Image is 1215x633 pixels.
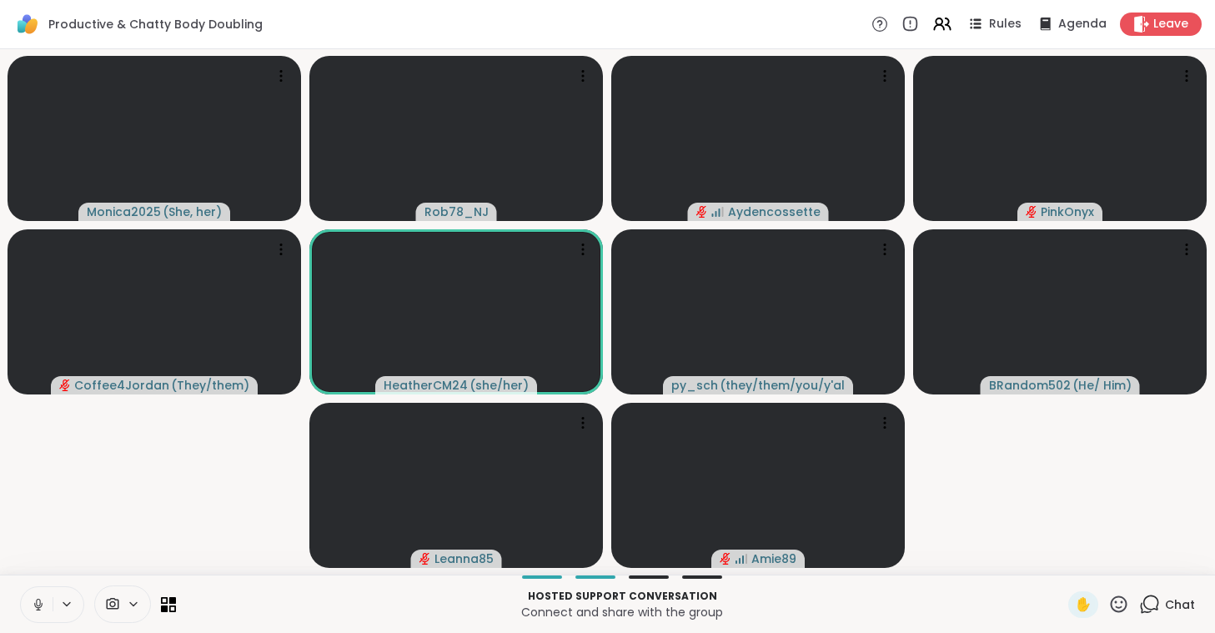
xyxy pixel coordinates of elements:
[720,377,845,394] span: ( they/them/you/y'all/i/we )
[671,377,718,394] span: py_sch
[163,203,222,220] span: ( She, her )
[13,10,42,38] img: ShareWell Logomark
[728,203,821,220] span: Aydencossette
[1072,377,1132,394] span: ( He/ Him )
[1153,16,1188,33] span: Leave
[1075,595,1092,615] span: ✋
[696,206,708,218] span: audio-muted
[384,377,468,394] span: HeatherCM24
[1058,16,1107,33] span: Agenda
[720,553,731,565] span: audio-muted
[1026,206,1037,218] span: audio-muted
[171,377,249,394] span: ( They/them )
[469,377,529,394] span: ( she/her )
[186,604,1058,620] p: Connect and share with the group
[59,379,71,391] span: audio-muted
[419,553,431,565] span: audio-muted
[74,377,169,394] span: Coffee4Jordan
[751,550,796,567] span: Amie89
[48,16,263,33] span: Productive & Chatty Body Doubling
[87,203,161,220] span: Monica2025
[434,550,494,567] span: Leanna85
[989,16,1022,33] span: Rules
[989,377,1071,394] span: BRandom502
[424,203,489,220] span: Rob78_NJ
[1165,596,1195,613] span: Chat
[186,589,1058,604] p: Hosted support conversation
[1041,203,1094,220] span: PinkOnyx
